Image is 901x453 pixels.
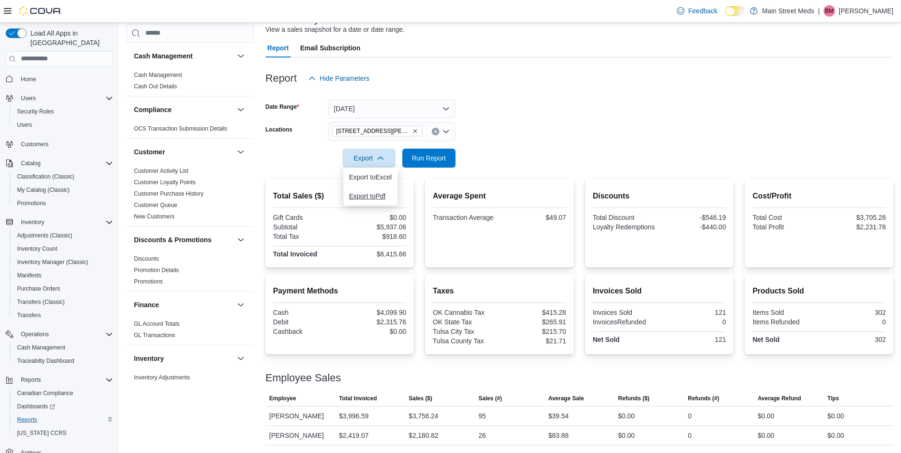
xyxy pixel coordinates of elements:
span: Inventory Count [13,243,113,255]
div: Tulsa City Tax [433,328,497,335]
a: Discounts [134,255,159,262]
button: Export [342,149,396,168]
div: Transaction Average [433,214,497,221]
span: Promotions [13,198,113,209]
button: Users [17,93,39,104]
span: Adjustments (Classic) [17,232,72,239]
strong: Total Invoiced [273,250,317,258]
button: Cash Management [9,341,117,354]
div: Loyalty Redemptions [593,223,657,231]
div: 0 [688,430,692,441]
div: 95 [479,410,486,422]
span: Promotions [17,199,46,207]
button: Customer [235,146,247,158]
button: Cash Management [134,51,233,61]
a: Dashboards [13,401,59,412]
span: Reports [13,414,113,425]
div: Items Sold [752,309,817,316]
a: Reports [13,414,41,425]
img: Cova [19,6,62,16]
div: $0.00 [341,214,406,221]
span: Operations [21,330,49,338]
span: Cash Management [134,71,182,79]
span: Canadian Compliance [17,389,73,397]
span: Refunds (#) [688,395,719,402]
button: Compliance [235,104,247,115]
span: My Catalog (Classic) [17,186,70,194]
button: Inventory Manager (Classic) [9,255,117,269]
div: $39.54 [548,410,569,422]
div: $0.00 [758,430,774,441]
span: Purchase Orders [13,283,113,294]
span: Inventory Manager (Classic) [17,258,88,266]
div: $415.28 [502,309,566,316]
span: Average Sale [548,395,584,402]
span: Reports [17,416,37,424]
span: GL Account Totals [134,320,180,328]
span: Transfers [17,311,41,319]
a: Transfers [13,310,45,321]
div: $2,180.82 [409,430,438,441]
div: $49.07 [502,214,566,221]
button: Reports [9,413,117,426]
button: Inventory Count [9,242,117,255]
a: Traceabilty Dashboard [13,355,78,367]
div: 0 [688,410,692,422]
span: Inventory Manager (Classic) [13,256,113,268]
label: Locations [266,126,293,133]
div: $21.71 [502,337,566,345]
button: Export toExcel [343,168,398,187]
div: $83.88 [548,430,569,441]
div: 26 [479,430,486,441]
a: Cash Management [134,72,182,78]
button: Discounts & Promotions [235,234,247,245]
span: Inventory [21,218,44,226]
button: Adjustments (Classic) [9,229,117,242]
span: Customers [21,141,48,148]
button: Inventory [235,353,247,364]
div: -$440.00 [661,223,726,231]
div: $918.60 [341,233,406,240]
h3: Compliance [134,105,171,114]
a: Transfers (Classic) [13,296,68,308]
h3: Inventory [134,354,164,363]
div: [PERSON_NAME] [266,406,335,425]
span: OCS Transaction Submission Details [134,125,228,132]
strong: Net Sold [593,336,620,343]
span: New Customers [134,213,174,220]
p: Main Street Meds [762,5,815,17]
span: Cash Management [13,342,113,353]
a: Inventory Adjustments [134,374,190,381]
div: Total Tax [273,233,338,240]
span: Home [17,73,113,85]
h3: Discounts & Promotions [134,235,211,245]
a: Inventory Count [13,243,61,255]
button: Catalog [17,158,44,169]
h2: Taxes [433,285,566,297]
a: GL Account Totals [134,321,180,327]
span: BM [825,5,834,17]
button: Purchase Orders [9,282,117,295]
span: Users [21,94,36,102]
span: Purchase Orders [17,285,60,293]
span: Reports [17,374,113,386]
h2: Discounts [593,190,726,202]
div: $0.00 [618,430,635,441]
button: Run Report [402,149,455,168]
div: $5,937.06 [341,223,406,231]
button: Reports [17,374,45,386]
button: Operations [17,329,53,340]
div: $0.00 [341,328,406,335]
button: Traceabilty Dashboard [9,354,117,368]
button: Security Roles [9,105,117,118]
button: Transfers [9,309,117,322]
div: Subtotal [273,223,338,231]
span: Tips [827,395,839,402]
a: Security Roles [13,106,57,117]
span: Report [267,38,289,57]
button: Discounts & Promotions [134,235,233,245]
span: Customer Activity List [134,167,189,175]
span: Email Subscription [300,38,360,57]
div: $4,099.90 [341,309,406,316]
span: Catalog [21,160,40,167]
